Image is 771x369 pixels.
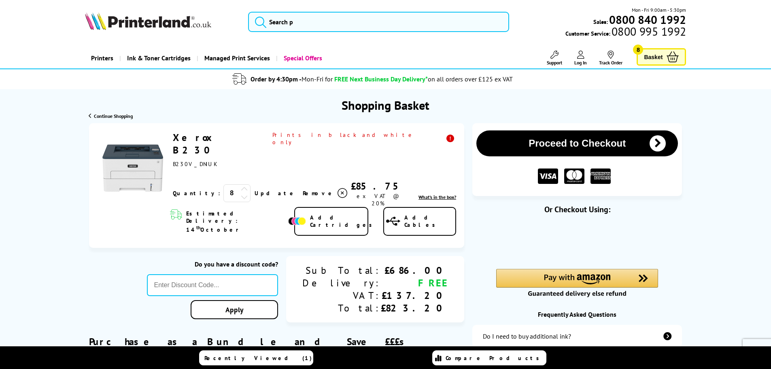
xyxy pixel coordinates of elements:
span: 0800 995 1992 [610,28,686,35]
div: £686.00 [381,264,448,277]
a: Managed Print Services [197,48,276,68]
span: Mon - Fri 9:00am - 5:30pm [632,6,686,14]
a: 0800 840 1992 [608,16,686,23]
div: Or Checkout Using: [472,204,682,215]
a: Log In [574,51,587,66]
span: Order by 4:30pm - [251,75,333,83]
div: £823.20 [381,302,448,314]
div: Total: [302,302,381,314]
span: Ink & Toner Cartridges [127,48,191,68]
a: Apply [191,300,278,319]
div: on all orders over £125 ex VAT [428,75,513,83]
input: Search p [248,12,509,32]
a: lnk_inthebox [418,194,456,200]
a: Special Offers [276,48,328,68]
img: Add Cartridges [288,217,306,225]
a: Printers [85,48,119,68]
div: £137.20 [381,289,448,302]
span: Mon-Fri for [302,75,333,83]
li: modal_delivery [66,72,680,86]
a: Track Order [599,51,622,66]
img: American Express [590,169,611,184]
span: Estimated Delivery: 14 October [186,210,286,233]
span: FREE Next Business Day Delivery* [334,75,428,83]
a: Basket 8 [637,48,686,66]
img: VISA [538,169,558,184]
img: Printerland Logo [85,12,211,30]
div: FREE [381,277,448,289]
div: Do you have a discount code? [147,260,278,268]
iframe: PayPal [496,228,658,255]
sup: th [196,224,200,230]
span: Quantity: [173,190,220,197]
div: £85.75 [348,180,407,192]
a: Continue Shopping [89,113,133,119]
span: Basket [644,51,663,62]
span: Log In [574,60,587,66]
a: Ink & Toner Cartridges [119,48,197,68]
div: Delivery: [302,277,381,289]
div: Sub Total: [302,264,381,277]
div: Do I need to buy additional ink? [483,332,571,340]
span: Recently Viewed (1) [204,354,312,362]
img: MASTER CARD [564,169,584,184]
span: Add Cartridges [310,214,376,228]
span: Prints in black and white only [272,131,456,146]
span: 8 [633,45,643,55]
span: Customer Service: [565,28,686,37]
div: Amazon Pay - Use your Amazon account [496,269,658,297]
a: Support [547,51,562,66]
span: B230V_DNIUK [173,160,217,168]
a: Delete item from your basket [303,187,348,199]
a: Update [255,190,296,197]
div: Frequently Asked Questions [472,310,682,318]
b: 0800 840 1992 [609,12,686,27]
a: additional-ink [472,325,682,348]
input: Enter Discount Code... [147,274,278,296]
span: Compare Products [446,354,544,362]
span: What's in the box? [418,194,456,200]
span: Continue Shopping [94,113,133,119]
button: Proceed to Checkout [476,130,678,156]
a: Recently Viewed (1) [199,350,313,365]
div: Purchase as a Bundle and Save £££s [89,323,464,358]
div: VAT: [302,289,381,302]
span: Remove [303,190,335,197]
img: Xerox B230 [102,138,163,198]
span: Support [547,60,562,66]
a: Printerland Logo [85,12,238,32]
h1: Shopping Basket [342,97,429,113]
span: Sales: [593,18,608,26]
span: Add Cables [404,214,455,228]
a: Xerox B230 [173,131,217,156]
a: Compare Products [432,350,546,365]
span: ex VAT @ 20% [357,192,399,207]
